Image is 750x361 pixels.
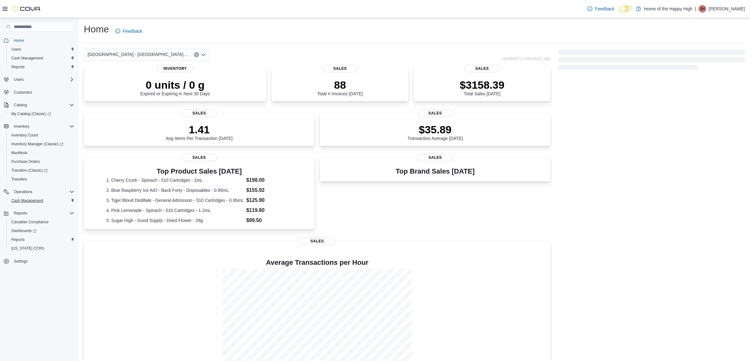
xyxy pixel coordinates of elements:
[9,63,74,71] span: Reports
[317,79,363,96] div: Total # Invoices [DATE]
[182,109,217,117] span: Sales
[9,110,54,118] a: My Catalog (Classic)
[11,37,26,44] a: Home
[408,123,463,141] div: Transaction Average [DATE]
[695,5,696,13] p: |
[9,197,74,204] span: Cash Management
[465,65,500,72] span: Sales
[106,217,244,224] dt: 5. Sugar High - Good Supply - Dried Flower - 28g
[11,159,40,164] span: Purchase Orders
[558,51,745,71] span: Loading
[140,79,210,96] div: Expired or Expiring in Next 30 Days
[11,133,38,138] span: Inventory Count
[11,258,30,265] a: Settings
[699,5,706,13] div: Jennifer Hendricks
[11,142,63,147] span: Inventory Manager (Classic)
[6,196,77,205] button: Cash Management
[396,168,475,175] h3: Top Brand Sales [DATE]
[246,207,292,214] dd: $119.80
[14,38,24,43] span: Home
[11,257,74,265] span: Settings
[460,79,505,91] p: $3158.39
[246,197,292,204] dd: $125.90
[123,28,142,34] span: Feedback
[9,167,74,174] span: Transfers (Classic)
[106,177,244,183] dt: 1. Cherry Crush - Spinach - 510 Cartridges - 1mL
[709,5,745,13] p: [PERSON_NAME]
[9,236,74,243] span: Reports
[9,140,66,148] a: Inventory Manager (Classic)
[595,6,614,12] span: Feedback
[11,237,25,242] span: Reports
[1,209,77,218] button: Reports
[9,46,24,53] a: Users
[11,219,49,225] span: Canadian Compliance
[11,36,74,44] span: Home
[9,227,39,235] a: Dashboards
[11,188,74,196] span: Operations
[6,166,77,175] a: Transfers (Classic)
[11,64,25,69] span: Reports
[6,140,77,148] a: Inventory Manager (Classic)
[106,197,244,203] dt: 3. Tiger Blood Distillate - General Admission - 510 Cartridges - 0.95mL
[11,88,74,96] span: Customers
[14,90,32,95] span: Customers
[1,88,77,97] button: Customers
[11,177,27,182] span: Transfers
[644,5,692,13] p: Home of the Happy High
[11,188,35,196] button: Operations
[1,75,77,84] button: Users
[9,149,74,157] span: Manifests
[11,89,35,96] a: Customers
[1,101,77,109] button: Catalog
[317,79,363,91] p: 88
[9,131,74,139] span: Inventory Count
[11,56,43,61] span: Cash Management
[11,123,32,130] button: Inventory
[418,109,453,117] span: Sales
[106,187,244,193] dt: 2. Blue Raspberry Ice AIO - Back Forty - Disposables - 0.95mL
[246,186,292,194] dd: $155.92
[166,123,233,141] div: Avg Items Per Transaction [DATE]
[700,5,705,13] span: JH
[6,131,77,140] button: Inventory Count
[6,109,77,118] a: My Catalog (Classic)
[6,218,77,226] button: Canadian Compliance
[620,12,620,13] span: Dark Mode
[13,6,41,12] img: Cova
[11,101,74,109] span: Catalog
[14,211,27,216] span: Reports
[157,65,193,72] span: Inventory
[11,209,74,217] span: Reports
[9,197,46,204] a: Cash Management
[9,149,30,157] a: Manifests
[9,227,74,235] span: Dashboards
[11,101,29,109] button: Catalog
[1,122,77,131] button: Inventory
[11,198,43,203] span: Cash Management
[9,245,74,252] span: Washington CCRS
[88,51,188,58] span: [GEOGRAPHIC_DATA] - [GEOGRAPHIC_DATA] - Fire & Flower
[14,77,24,82] span: Users
[323,65,358,72] span: Sales
[9,46,74,53] span: Users
[14,189,32,194] span: Operations
[106,207,244,214] dt: 4. Pink Lemonade - Spinach - 510 Cartridges - 1.2mL
[1,36,77,45] button: Home
[6,244,77,253] button: [US_STATE] CCRS
[9,175,30,183] a: Transfers
[9,140,74,148] span: Inventory Manager (Classic)
[166,123,233,136] p: 1.41
[11,228,37,233] span: Dashboards
[6,148,77,157] button: Manifests
[6,226,77,235] a: Dashboards
[1,187,77,196] button: Operations
[418,154,453,161] span: Sales
[11,111,51,116] span: My Catalog (Classic)
[9,218,74,226] span: Canadian Compliance
[4,33,74,282] nav: Complex example
[246,217,292,224] dd: $99.50
[502,56,551,61] p: Updated 1 minute(s) ago
[9,236,27,243] a: Reports
[6,175,77,184] button: Transfers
